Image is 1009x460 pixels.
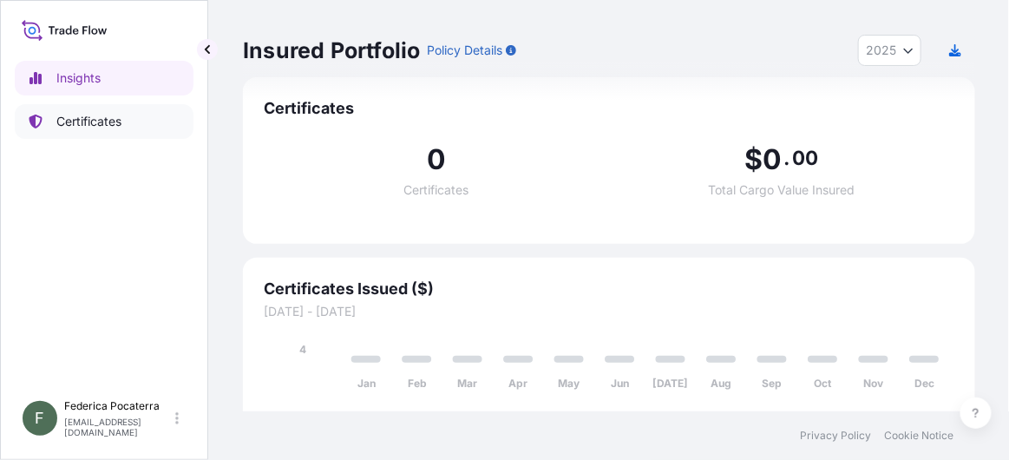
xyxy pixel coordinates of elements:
a: Certificates [15,104,193,139]
a: Insights [15,61,193,95]
p: Federica Pocaterra [64,399,172,413]
span: F [36,410,45,427]
span: Certificates [404,184,469,196]
tspan: Sep [763,378,783,391]
span: Certificates [264,98,954,119]
tspan: Nov [864,378,885,391]
a: Privacy Policy [800,429,871,443]
span: 0 [763,146,782,174]
tspan: [DATE] [653,378,689,391]
tspan: Apr [509,378,528,391]
span: [DATE] - [DATE] [264,303,954,320]
tspan: Oct [815,378,833,391]
tspan: 4 [299,343,306,356]
p: Insights [56,69,101,87]
button: Year Selector [858,35,921,66]
p: Policy Details [427,42,502,59]
tspan: May [559,378,581,391]
p: Certificates [56,113,121,130]
span: Total Cargo Value Insured [709,184,855,196]
tspan: Jun [611,378,629,391]
span: $ [744,146,763,174]
tspan: Feb [408,378,427,391]
span: 00 [792,151,818,165]
tspan: Jan [357,378,376,391]
span: . [784,151,790,165]
a: Cookie Notice [885,429,954,443]
p: [EMAIL_ADDRESS][DOMAIN_NAME] [64,417,172,437]
p: Insured Portfolio [243,36,420,64]
span: 2025 [866,42,896,59]
span: 0 [427,146,446,174]
tspan: Aug [711,378,732,391]
tspan: Dec [914,378,934,391]
tspan: Mar [458,378,478,391]
span: Certificates Issued ($) [264,279,954,299]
